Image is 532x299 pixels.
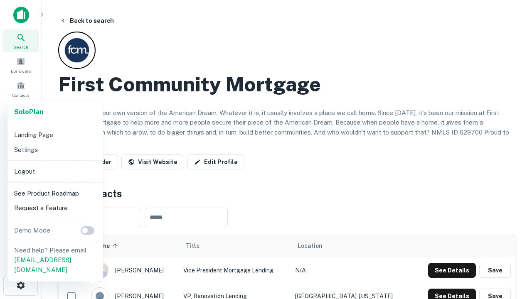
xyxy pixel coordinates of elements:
iframe: Chat Widget [490,206,532,246]
li: See Product Roadmap [11,186,100,201]
li: Landing Page [11,127,100,142]
p: Need help? Please email [14,245,96,275]
strong: Solo Plan [14,108,43,116]
li: Request a Feature [11,201,100,216]
p: Demo Mode [11,225,54,235]
li: Settings [11,142,100,157]
a: SoloPlan [14,107,43,117]
a: [EMAIL_ADDRESS][DOMAIN_NAME] [14,256,71,273]
li: Logout [11,164,100,179]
